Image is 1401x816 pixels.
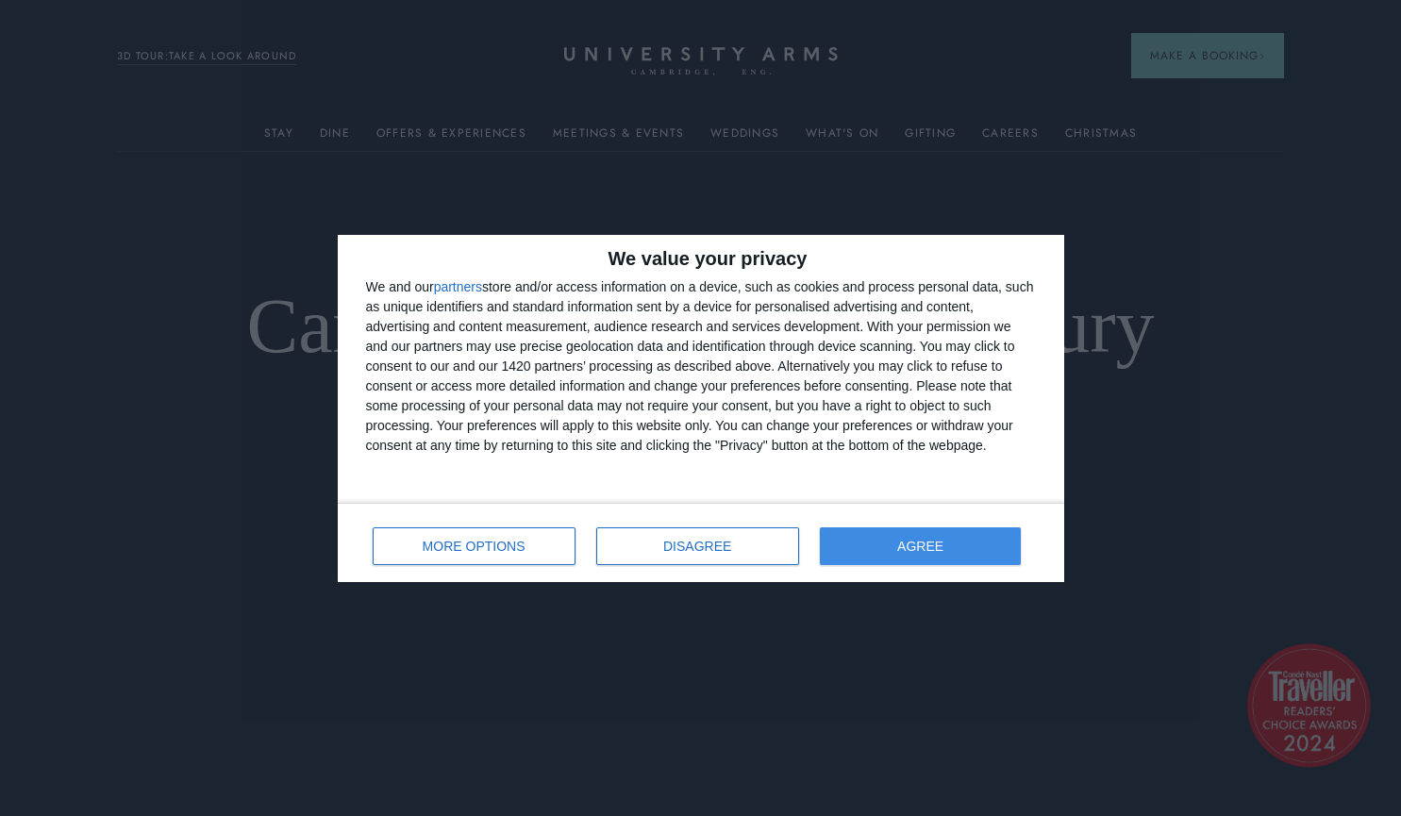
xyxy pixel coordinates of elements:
span: MORE OPTIONS [423,540,525,553]
div: qc-cmp2-ui [338,235,1064,582]
button: partners [434,280,482,293]
button: DISAGREE [596,527,799,565]
span: DISAGREE [663,540,731,553]
button: MORE OPTIONS [373,527,575,565]
div: We and our store and/or access information on a device, such as cookies and process personal data... [366,277,1036,456]
button: AGREE [820,527,1022,565]
span: AGREE [897,540,943,553]
h2: We value your privacy [366,249,1036,268]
